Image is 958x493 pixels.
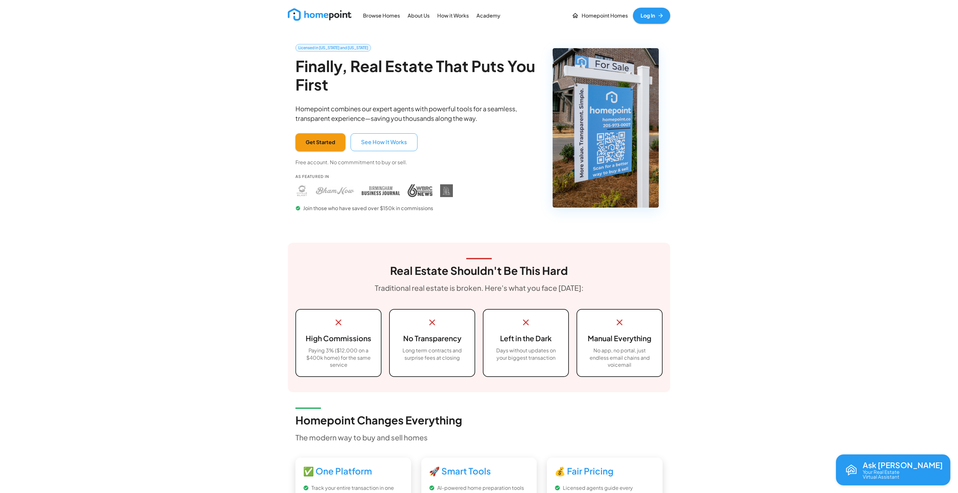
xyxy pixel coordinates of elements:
[304,347,373,369] p: Paying 3% ($12,000 on a $400k home) for the same service
[295,159,407,166] p: Free account. No commmitment to buy or sell.
[555,465,655,477] h5: 💰 Fair Pricing
[304,333,373,344] h6: High Commissions
[295,414,663,427] h3: Homepoint Changes Everything
[474,8,503,23] a: Academy
[390,264,568,277] h3: Real Estate Shouldn't Be This Hard
[491,333,561,344] h6: Left in the Dark
[351,133,417,151] button: See How It Works
[585,333,654,344] h6: Manual Everything
[295,44,371,52] a: Licensed in [US_STATE] and [US_STATE]
[363,12,400,19] p: Browse Homes
[844,462,859,478] img: Reva
[429,465,529,477] h5: 🚀 Smart Tools
[633,8,670,24] a: Log In
[360,8,403,23] a: Browse Homes
[491,347,561,362] p: Days without updates on your biggest transaction
[296,45,371,51] span: Licensed in [US_STATE] and [US_STATE]
[362,184,400,197] img: Birmingham Business Journal press coverage - Homepoint featured in Birmingham Business Journal
[408,12,430,19] p: About Us
[408,184,432,197] img: WBRC press coverage - Homepoint featured in WBRC
[863,461,943,469] p: Ask [PERSON_NAME]
[863,469,899,479] p: Your Real Estate Virtual Assistant
[437,12,469,19] p: How it Works
[476,12,500,19] p: Academy
[569,8,630,24] a: Homepoint Homes
[397,347,467,362] p: Long term contracts and surprise fees at closing
[295,104,536,123] p: Homepoint combines our expert agents with powerful tools for a seamless, transparent experience—s...
[582,12,628,19] p: Homepoint Homes
[375,282,584,294] h6: Traditional real estate is broken. Here's what you face [DATE]:
[295,432,663,444] h6: The modern way to buy and sell homes
[435,8,471,23] a: How it Works
[295,205,453,212] p: Join those who have saved over $150k in commissions
[295,184,308,197] img: Huntsville Blast press coverage - Homepoint featured in Huntsville Blast
[316,184,354,197] img: Bham Now press coverage - Homepoint featured in Bham Now
[288,8,352,21] img: new_logo_light.png
[836,454,950,485] button: Open chat with Reva
[295,133,345,151] button: Get Started
[440,184,453,197] img: DIY Homebuyers Academy press coverage - Homepoint featured in DIY Homebuyers Academy
[397,333,467,344] h6: No Transparency
[585,347,654,369] p: No app, no portal, just endless email chains and voicemail
[295,57,536,93] h2: Finally, Real Estate That Puts You First
[405,8,432,23] a: About Us
[295,174,453,179] p: As Featured In
[303,465,403,477] h5: ✅ One Platform
[553,48,659,208] img: Homepoint real estate for sale sign - Licensed brokerage in Alabama and Tennessee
